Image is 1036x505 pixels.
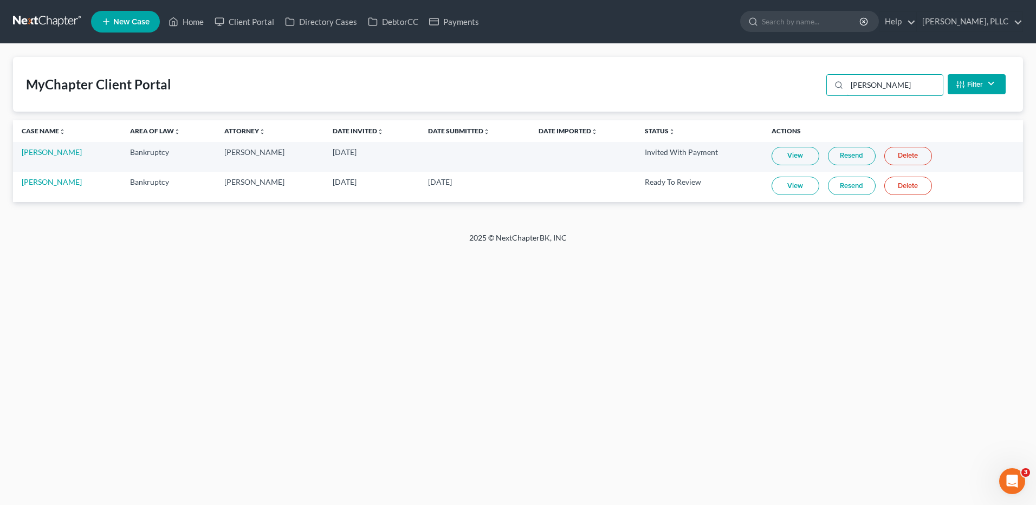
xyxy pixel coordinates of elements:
a: Home [163,12,209,31]
a: [PERSON_NAME], PLLC [917,12,1022,31]
a: Case Nameunfold_more [22,127,66,135]
td: Bankruptcy [121,172,216,202]
td: Bankruptcy [121,142,216,172]
td: [PERSON_NAME] [216,142,324,172]
a: Payments [424,12,484,31]
i: unfold_more [59,128,66,135]
a: Attorneyunfold_more [224,127,266,135]
a: Help [879,12,916,31]
i: unfold_more [377,128,384,135]
span: [DATE] [428,177,452,186]
a: Directory Cases [280,12,362,31]
span: [DATE] [333,177,357,186]
a: Client Portal [209,12,280,31]
td: Ready To Review [636,172,762,202]
i: unfold_more [174,128,180,135]
div: MyChapter Client Portal [26,76,171,93]
a: View [772,177,819,195]
a: DebtorCC [362,12,424,31]
a: Date Submittedunfold_more [428,127,490,135]
a: Area of Lawunfold_more [130,127,180,135]
i: unfold_more [259,128,266,135]
span: New Case [113,18,150,26]
span: 3 [1021,468,1030,477]
a: [PERSON_NAME] [22,147,82,157]
a: Resend [828,147,876,165]
a: Date Invitedunfold_more [333,127,384,135]
input: Search... [847,75,943,95]
a: Resend [828,177,876,195]
a: [PERSON_NAME] [22,177,82,186]
td: [PERSON_NAME] [216,172,324,202]
input: Search by name... [762,11,861,31]
iframe: Intercom live chat [999,468,1025,494]
td: Invited With Payment [636,142,762,172]
i: unfold_more [669,128,675,135]
a: Delete [884,177,932,195]
div: 2025 © NextChapterBK, INC [209,232,827,252]
i: unfold_more [483,128,490,135]
span: [DATE] [333,147,357,157]
a: View [772,147,819,165]
a: Delete [884,147,932,165]
a: Date Importedunfold_more [539,127,598,135]
a: Statusunfold_more [645,127,675,135]
th: Actions [763,120,1023,142]
button: Filter [948,74,1006,94]
i: unfold_more [591,128,598,135]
